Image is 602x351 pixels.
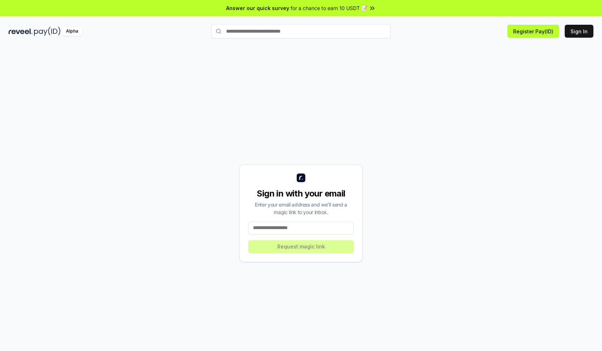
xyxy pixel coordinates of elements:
div: Alpha [62,27,82,36]
span: for a chance to earn 10 USDT 📝 [291,4,367,12]
button: Sign In [565,25,593,38]
img: reveel_dark [9,27,33,36]
button: Register Pay(ID) [507,25,559,38]
div: Sign in with your email [248,188,354,199]
div: Enter your email address and we’ll send a magic link to your inbox. [248,201,354,216]
img: logo_small [297,174,305,182]
span: Answer our quick survey [226,4,289,12]
img: pay_id [34,27,61,36]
